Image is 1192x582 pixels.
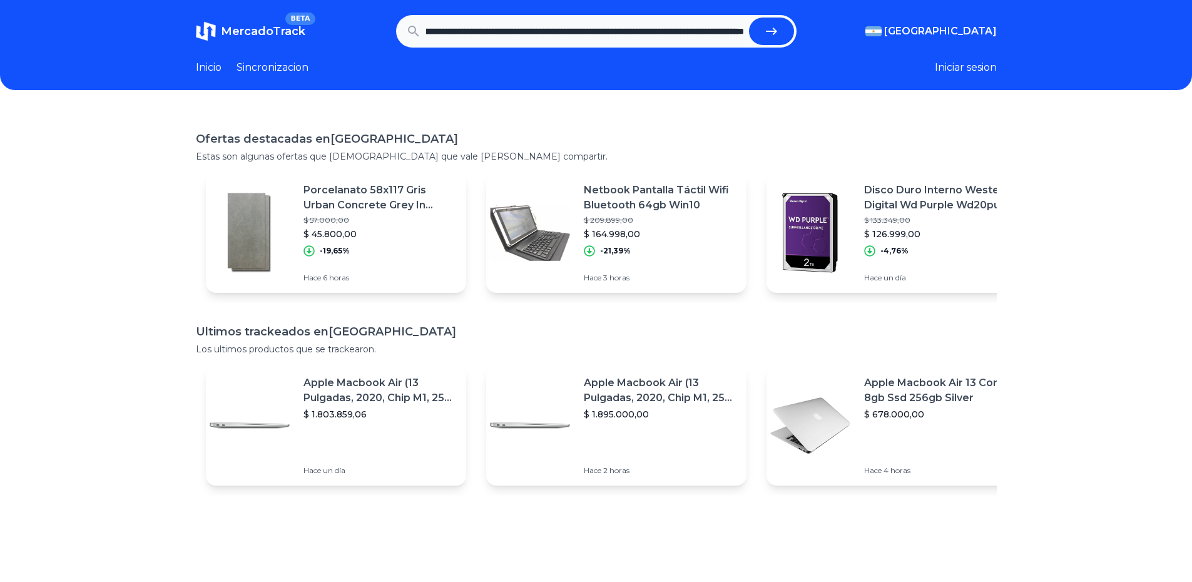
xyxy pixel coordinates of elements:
img: Argentina [865,26,882,36]
span: [GEOGRAPHIC_DATA] [884,24,997,39]
a: Featured imageNetbook Pantalla Táctil Wifi Bluetooth 64gb Win10$ 209.899,00$ 164.998,00-21,39%Hac... [486,173,746,293]
p: Hace 6 horas [303,273,456,283]
p: Netbook Pantalla Táctil Wifi Bluetooth 64gb Win10 [584,183,736,213]
button: Iniciar sesion [935,60,997,75]
p: $ 1.803.859,06 [303,408,456,421]
p: Hace un día [864,273,1017,283]
p: $ 209.899,00 [584,215,736,225]
p: $ 164.998,00 [584,228,736,240]
p: Apple Macbook Air (13 Pulgadas, 2020, Chip M1, 256 Gb De Ssd, 8 Gb De Ram) - Plata [584,375,736,406]
p: Hace 2 horas [584,466,736,476]
p: Porcelanato 58x117 Gris Urban Concrete Grey In [GEOGRAPHIC_DATA][PERSON_NAME] [303,183,456,213]
p: Hace 4 horas [864,466,1017,476]
a: Featured imageApple Macbook Air 13 Core I5 8gb Ssd 256gb Silver$ 678.000,00Hace 4 horas [767,365,1027,486]
a: Featured imageApple Macbook Air (13 Pulgadas, 2020, Chip M1, 256 Gb De Ssd, 8 Gb De Ram) - Plata$... [486,365,746,486]
a: Sincronizacion [237,60,308,75]
p: -19,65% [320,246,350,256]
a: MercadoTrackBETA [196,21,305,41]
p: Estas son algunas ofertas que [DEMOGRAPHIC_DATA] que vale [PERSON_NAME] compartir. [196,150,997,163]
a: Featured imageApple Macbook Air (13 Pulgadas, 2020, Chip M1, 256 Gb De Ssd, 8 Gb De Ram) - Plata$... [206,365,466,486]
a: Featured imageDisco Duro Interno Western Digital Wd Purple Wd20purz 2tb [GEOGRAPHIC_DATA]$ 133.34... [767,173,1027,293]
h1: Ofertas destacadas en [GEOGRAPHIC_DATA] [196,130,997,148]
a: Featured imagePorcelanato 58x117 Gris Urban Concrete Grey In [GEOGRAPHIC_DATA][PERSON_NAME]$ 57.0... [206,173,466,293]
span: BETA [285,13,315,25]
h1: Ultimos trackeados en [GEOGRAPHIC_DATA] [196,323,997,340]
p: $ 133.349,00 [864,215,1017,225]
p: Disco Duro Interno Western Digital Wd Purple Wd20purz 2tb [GEOGRAPHIC_DATA] [864,183,1017,213]
a: Inicio [196,60,222,75]
p: Hace un día [303,466,456,476]
img: Featured image [767,189,854,277]
p: -21,39% [600,246,631,256]
img: Featured image [486,189,574,277]
img: Featured image [206,382,293,469]
p: Los ultimos productos que se trackearon. [196,343,997,355]
p: Apple Macbook Air (13 Pulgadas, 2020, Chip M1, 256 Gb De Ssd, 8 Gb De Ram) - Plata [303,375,456,406]
span: MercadoTrack [221,24,305,38]
img: Featured image [767,382,854,469]
p: $ 57.000,00 [303,215,456,225]
p: $ 1.895.000,00 [584,408,736,421]
img: MercadoTrack [196,21,216,41]
p: $ 45.800,00 [303,228,456,240]
p: Apple Macbook Air 13 Core I5 8gb Ssd 256gb Silver [864,375,1017,406]
img: Featured image [486,382,574,469]
p: Hace 3 horas [584,273,736,283]
button: [GEOGRAPHIC_DATA] [865,24,997,39]
p: $ 678.000,00 [864,408,1017,421]
img: Featured image [206,189,293,277]
p: $ 126.999,00 [864,228,1017,240]
p: -4,76% [880,246,909,256]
